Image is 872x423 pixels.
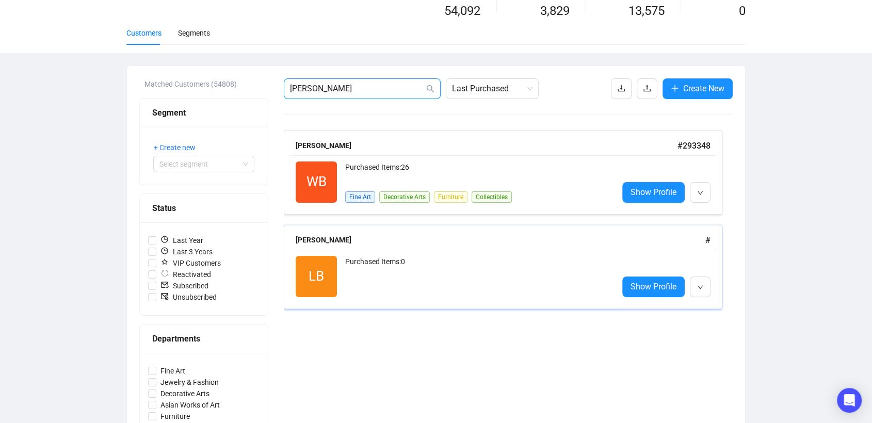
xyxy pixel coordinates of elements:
a: Show Profile [622,182,685,203]
span: Fine Art [156,365,189,377]
span: 13,575 [628,2,665,21]
div: Segment [152,106,255,119]
span: VIP Customers [156,257,225,269]
span: WB [306,171,327,192]
span: Asian Works of Art [156,399,224,411]
span: Create New [683,82,724,95]
span: Decorative Arts [156,388,214,399]
span: 54,092 [444,2,480,21]
span: Last Year [156,235,207,246]
span: upload [643,84,651,92]
span: Show Profile [631,280,676,293]
span: # [705,235,710,245]
input: Search Customer... [290,83,424,95]
span: Furniture [156,411,194,422]
span: Subscribed [156,280,213,291]
div: Purchased Items: 26 [345,161,610,182]
span: Last 3 Years [156,246,217,257]
div: Customers [126,27,162,39]
span: # 293348 [677,141,710,151]
span: down [697,190,703,196]
span: 3,829 [540,2,570,21]
span: Fine Art [345,191,375,203]
span: plus [671,84,679,92]
span: Unsubscribed [156,291,221,303]
a: Show Profile [622,276,685,297]
span: Collectibles [472,191,512,203]
span: Furniture [434,191,467,203]
div: Departments [152,332,255,345]
div: [PERSON_NAME] [296,140,677,151]
a: [PERSON_NAME]#293348WBPurchased Items:26Fine ArtDecorative ArtsFurnitureCollectiblesShow Profile [284,131,733,215]
span: Jewelry & Fashion [156,377,223,388]
span: down [697,284,703,290]
span: download [617,84,625,92]
div: Open Intercom Messenger [837,388,862,413]
span: Last Purchased [452,79,532,99]
span: + Create new [154,142,196,153]
span: Reactivated [156,269,215,280]
div: Matched Customers (54808) [144,78,268,90]
span: search [426,85,434,93]
div: [PERSON_NAME] [296,234,705,246]
button: + Create new [153,139,204,156]
div: Segments [178,27,210,39]
span: LB [309,266,324,287]
div: Status [152,202,255,215]
span: Show Profile [631,186,676,199]
button: Create New [663,78,733,99]
div: Purchased Items: 0 [345,256,610,297]
span: 0 [739,4,746,18]
span: Decorative Arts [379,191,430,203]
a: [PERSON_NAME]#LBPurchased Items:0Show Profile [284,225,733,309]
